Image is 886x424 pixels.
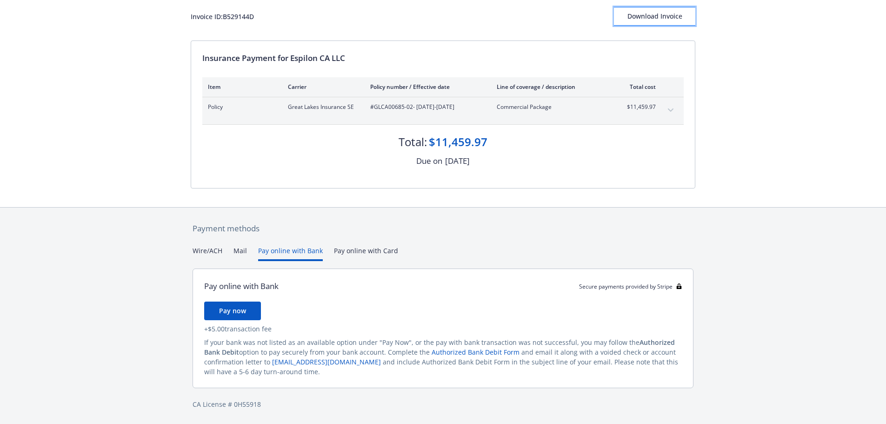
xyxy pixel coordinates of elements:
[233,246,247,261] button: Mail
[208,83,273,91] div: Item
[432,348,520,357] a: Authorized Bank Debit Form
[288,103,355,111] span: Great Lakes Insurance SE
[219,306,246,315] span: Pay now
[258,246,323,261] button: Pay online with Bank
[204,337,682,377] div: If your bank was not listed as an available option under "Pay Now", or the pay with bank transact...
[445,155,470,167] div: [DATE]
[334,246,398,261] button: Pay online with Card
[663,103,678,118] button: expand content
[204,302,261,320] button: Pay now
[621,83,656,91] div: Total cost
[370,83,482,91] div: Policy number / Effective date
[288,83,355,91] div: Carrier
[191,12,254,21] div: Invoice ID: B529144D
[614,7,695,25] div: Download Invoice
[370,103,482,111] span: #GLCA00685-02 - [DATE]-[DATE]
[202,52,684,64] div: Insurance Payment for Espilon CA LLC
[614,7,695,26] button: Download Invoice
[621,103,656,111] span: $11,459.97
[272,357,381,366] a: [EMAIL_ADDRESS][DOMAIN_NAME]
[193,399,693,409] div: CA License # 0H55918
[204,324,682,334] div: + $5.00 transaction fee
[497,103,606,111] span: Commercial Package
[416,155,442,167] div: Due on
[429,134,487,150] div: $11,459.97
[204,280,279,292] div: Pay online with Bank
[204,338,675,357] span: Authorized Bank Debit
[579,283,682,290] div: Secure payments provided by Stripe
[193,246,222,261] button: Wire/ACH
[208,103,273,111] span: Policy
[497,83,606,91] div: Line of coverage / description
[193,222,693,235] div: Payment methods
[399,134,427,150] div: Total:
[202,97,684,124] div: PolicyGreat Lakes Insurance SE#GLCA00685-02- [DATE]-[DATE]Commercial Package$11,459.97expand content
